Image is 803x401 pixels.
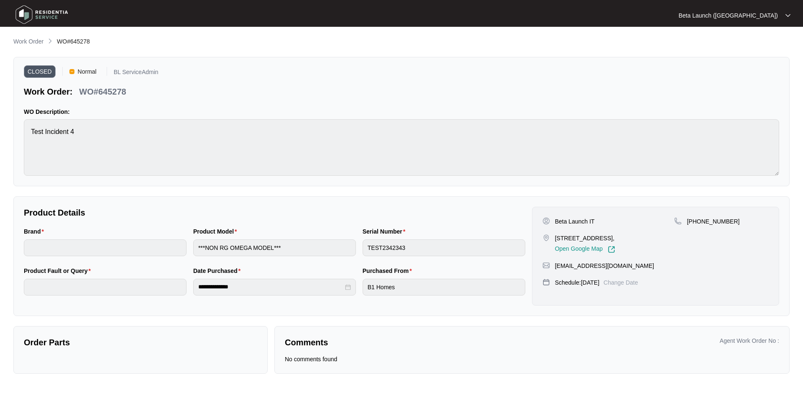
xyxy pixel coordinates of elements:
input: Product Fault or Query [24,279,187,296]
p: Schedule: [DATE] [555,278,599,287]
p: Comments [285,337,526,348]
img: map-pin [674,217,682,225]
label: Product Model [193,227,240,236]
img: residentia service logo [13,2,71,27]
p: WO Description: [24,108,779,116]
span: WO#645278 [57,38,90,45]
label: Brand [24,227,47,236]
span: Normal [74,65,100,78]
input: Brand [24,239,187,256]
p: No comments found [285,355,337,363]
input: Date Purchased [198,283,343,291]
img: map-pin [542,278,550,286]
p: WO#645278 [79,86,126,98]
img: Vercel Logo [69,69,74,74]
label: Date Purchased [193,267,244,275]
img: map-pin [542,234,550,242]
img: Link-External [608,246,615,253]
textarea: Test Incident 4 [24,119,779,176]
img: map-pin [542,262,550,269]
img: user-pin [542,217,550,225]
p: Beta Launch IT [555,217,595,226]
p: Order Parts [24,337,257,348]
input: Serial Number [363,239,525,256]
p: Agent Work Order No : [720,337,779,345]
p: Work Order [13,37,43,46]
label: Product Fault or Query [24,267,94,275]
input: Product Model [193,239,356,256]
input: Purchased From [363,279,525,296]
p: Change Date [604,278,638,287]
img: dropdown arrow [785,13,790,18]
p: [PHONE_NUMBER] [687,217,739,226]
label: Serial Number [363,227,409,236]
p: BL ServiceAdmin [114,69,159,78]
img: chevron-right [47,38,54,44]
p: Beta Launch ([GEOGRAPHIC_DATA]) [678,11,778,20]
p: Product Details [24,207,525,218]
a: Open Google Map [555,246,615,253]
a: Work Order [12,37,45,46]
label: Purchased From [363,267,415,275]
span: CLOSED [24,65,56,78]
p: Work Order: [24,86,72,98]
p: [STREET_ADDRESS], [555,234,615,242]
p: [EMAIL_ADDRESS][DOMAIN_NAME] [555,262,654,270]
